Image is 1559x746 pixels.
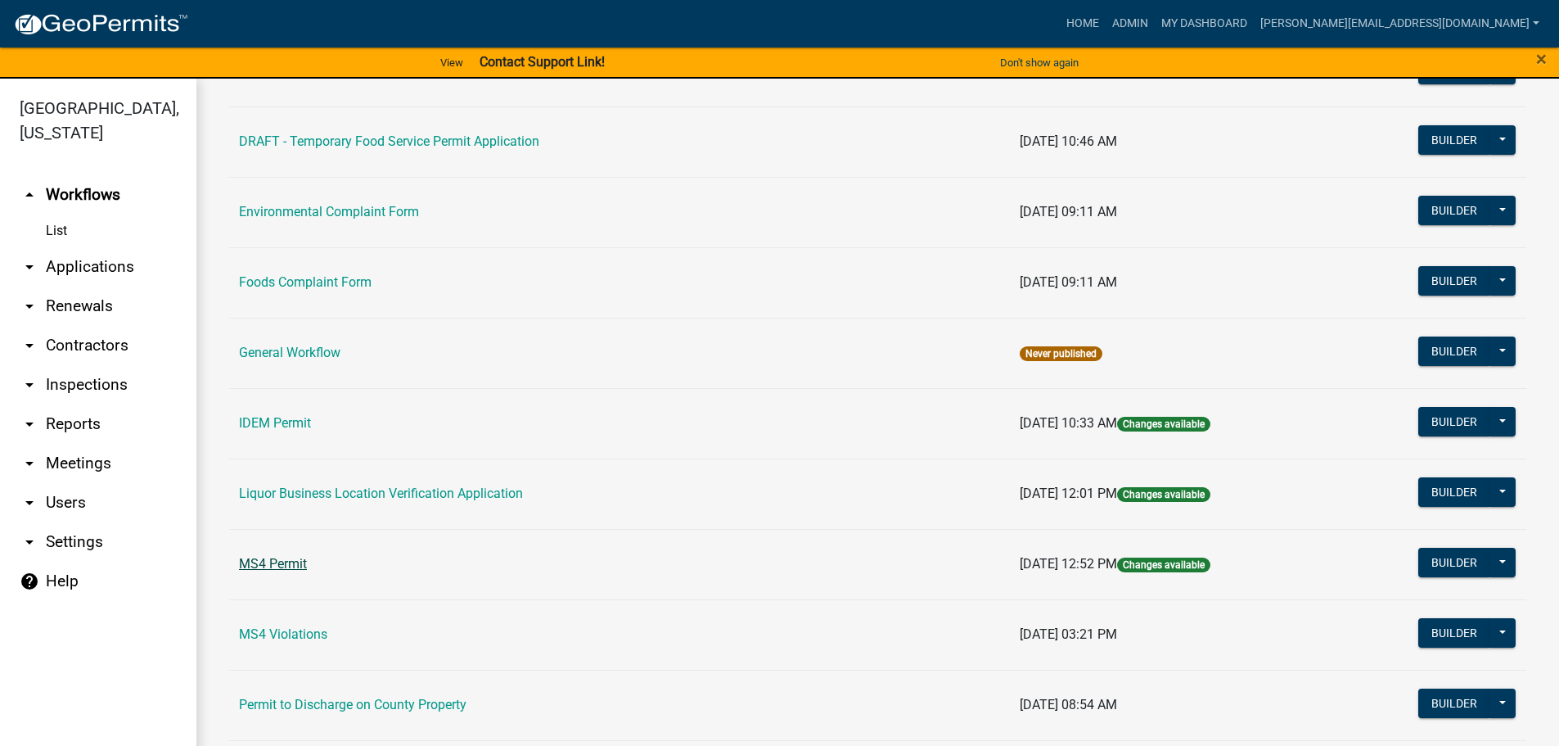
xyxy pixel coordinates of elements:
span: [DATE] 12:52 PM [1020,556,1117,572]
button: Builder [1418,548,1490,577]
a: My Dashboard [1155,8,1254,39]
a: [PERSON_NAME][EMAIL_ADDRESS][DOMAIN_NAME] [1254,8,1546,39]
a: Environmental Complaint Form [239,204,419,219]
span: [DATE] 09:11 AM [1020,274,1117,290]
a: View [434,49,470,76]
a: MS4 Permit [239,556,307,572]
button: Builder [1418,196,1490,225]
a: Foods Complaint Form [239,274,372,290]
span: [DATE] 10:46 AM [1020,133,1117,149]
span: [DATE] 09:11 AM [1020,204,1117,219]
a: IDEM Permit [239,415,311,431]
span: [DATE] 08:54 AM [1020,697,1117,712]
a: MS4 Violations [239,626,327,642]
span: Changes available [1117,417,1210,432]
button: Builder [1418,689,1490,718]
span: Never published [1020,346,1102,361]
i: arrow_drop_down [20,454,39,473]
a: Liquor Business Location Verification Application [239,486,523,501]
i: arrow_drop_down [20,257,39,277]
button: Builder [1418,125,1490,155]
span: × [1536,47,1547,70]
i: arrow_drop_down [20,336,39,355]
span: Changes available [1117,487,1210,502]
a: Home [1060,8,1106,39]
button: Don't show again [994,49,1085,76]
button: Builder [1418,337,1490,366]
i: arrow_drop_down [20,296,39,316]
a: Admin [1106,8,1155,39]
i: arrow_drop_down [20,493,39,513]
button: Builder [1418,266,1490,296]
i: help [20,572,39,591]
i: arrow_drop_down [20,414,39,434]
i: arrow_drop_down [20,532,39,552]
button: Builder [1418,55,1490,84]
strong: Contact Support Link! [480,54,605,70]
a: General Workflow [239,345,340,360]
button: Close [1536,49,1547,69]
span: [DATE] 10:33 AM [1020,415,1117,431]
a: DRAFT - Temporary Food Service Permit Application [239,133,539,149]
i: arrow_drop_up [20,185,39,205]
span: [DATE] 03:21 PM [1020,626,1117,642]
i: arrow_drop_down [20,375,39,395]
a: Permit to Discharge on County Property [239,697,466,712]
button: Builder [1418,477,1490,507]
button: Builder [1418,407,1490,436]
button: Builder [1418,618,1490,648]
span: [DATE] 12:01 PM [1020,486,1117,501]
span: Changes available [1117,558,1210,572]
